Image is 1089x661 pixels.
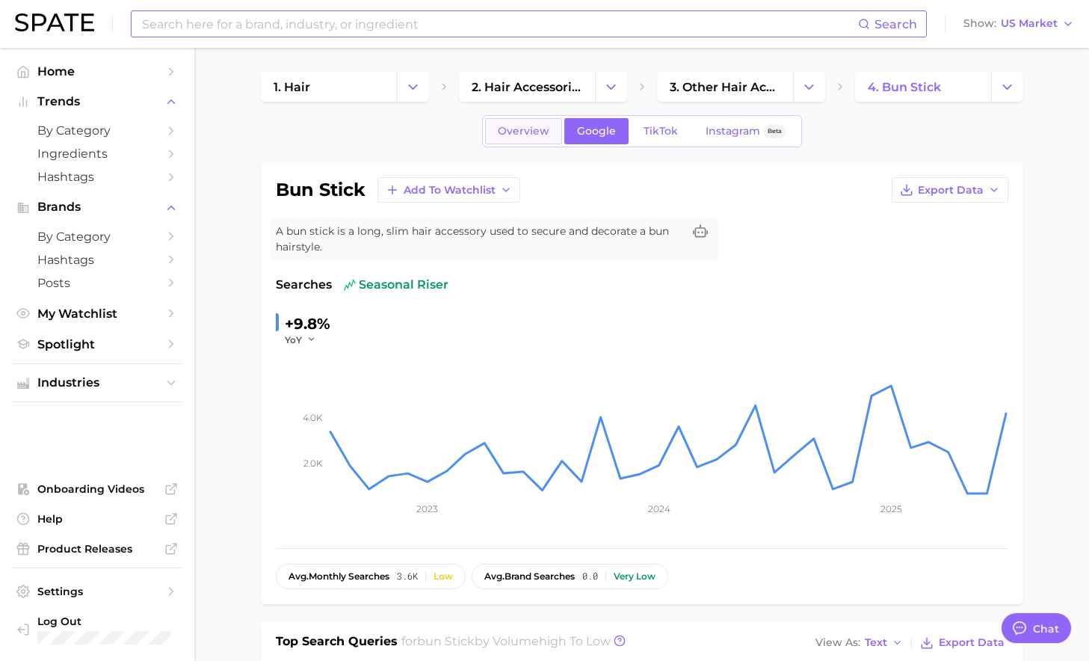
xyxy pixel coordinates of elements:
[37,337,157,351] span: Spotlight
[285,312,330,336] div: +9.8%
[377,177,520,203] button: Add to Watchlist
[285,333,317,346] button: YoY
[276,633,398,654] h1: Top Search Queries
[815,639,860,647] span: View As
[498,125,549,138] span: Overview
[274,80,310,94] span: 1. hair
[960,14,1078,34] button: ShowUS Market
[647,503,670,514] tspan: 2024
[892,177,1008,203] button: Export Data
[141,11,858,37] input: Search here for a brand, industry, or ingredient
[880,503,901,514] tspan: 2025
[276,564,466,589] button: avg.monthly searches3.6kLow
[276,276,332,294] span: Searches
[12,60,182,83] a: Home
[401,633,611,654] h2: for by Volume
[397,72,429,102] button: Change Category
[37,64,157,79] span: Home
[12,271,182,295] a: Posts
[37,276,157,290] span: Posts
[37,307,157,321] span: My Watchlist
[12,225,182,248] a: by Category
[874,17,917,31] span: Search
[12,538,182,560] a: Product Releases
[37,200,157,214] span: Brands
[793,72,825,102] button: Change Category
[539,634,611,648] span: high to low
[577,125,616,138] span: Google
[865,639,887,647] span: Text
[344,279,356,291] img: seasonal riser
[434,571,453,582] div: Low
[12,333,182,356] a: Spotlight
[916,633,1008,654] button: Export Data
[37,95,157,108] span: Trends
[37,170,157,184] span: Hashtags
[582,571,598,582] span: 0.0
[12,119,182,142] a: by Category
[693,118,799,144] a: InstagramBeta
[855,72,991,102] a: 4. bun stick
[344,276,448,294] span: seasonal riser
[37,585,157,598] span: Settings
[564,118,629,144] a: Google
[37,542,157,556] span: Product Releases
[15,13,94,31] img: SPATE
[670,80,780,94] span: 3. other hair accessories
[939,636,1005,649] span: Export Data
[416,503,438,514] tspan: 2023
[472,564,668,589] button: avg.brand searches0.0Very low
[485,118,562,144] a: Overview
[12,508,182,530] a: Help
[12,165,182,188] a: Hashtags
[12,90,182,113] button: Trends
[37,123,157,138] span: by Category
[37,376,157,390] span: Industries
[404,184,496,197] span: Add to Watchlist
[484,571,505,582] abbr: average
[12,142,182,165] a: Ingredients
[963,19,996,28] span: Show
[12,580,182,603] a: Settings
[37,482,157,496] span: Onboarding Videos
[12,302,182,325] a: My Watchlist
[37,512,157,526] span: Help
[472,80,582,94] span: 2. hair accessories
[37,230,157,244] span: by Category
[303,412,323,423] tspan: 4.0k
[768,125,782,138] span: Beta
[706,125,760,138] span: Instagram
[37,253,157,267] span: Hashtags
[644,125,678,138] span: TikTok
[12,478,182,500] a: Onboarding Videos
[37,147,157,161] span: Ingredients
[614,571,655,582] div: Very low
[631,118,691,144] a: TikTok
[276,224,682,255] span: A bun stick is a long, slim hair accessory used to secure and decorate a bun hairstyle.
[417,634,475,648] span: bun stick
[303,458,323,469] tspan: 2.0k
[868,80,941,94] span: 4. bun stick
[484,571,575,582] span: brand searches
[261,72,397,102] a: 1. hair
[12,610,182,649] a: Log out. Currently logged in with e-mail cassandra@mykitsch.com.
[285,333,302,346] span: YoY
[12,372,182,394] button: Industries
[657,72,793,102] a: 3. other hair accessories
[459,72,595,102] a: 2. hair accessories
[1001,19,1058,28] span: US Market
[289,571,389,582] span: monthly searches
[595,72,627,102] button: Change Category
[812,633,907,653] button: View AsText
[397,571,418,582] span: 3.6k
[276,181,365,199] h1: bun stick
[12,196,182,218] button: Brands
[12,248,182,271] a: Hashtags
[991,72,1023,102] button: Change Category
[289,571,309,582] abbr: average
[918,184,984,197] span: Export Data
[37,615,174,628] span: Log Out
